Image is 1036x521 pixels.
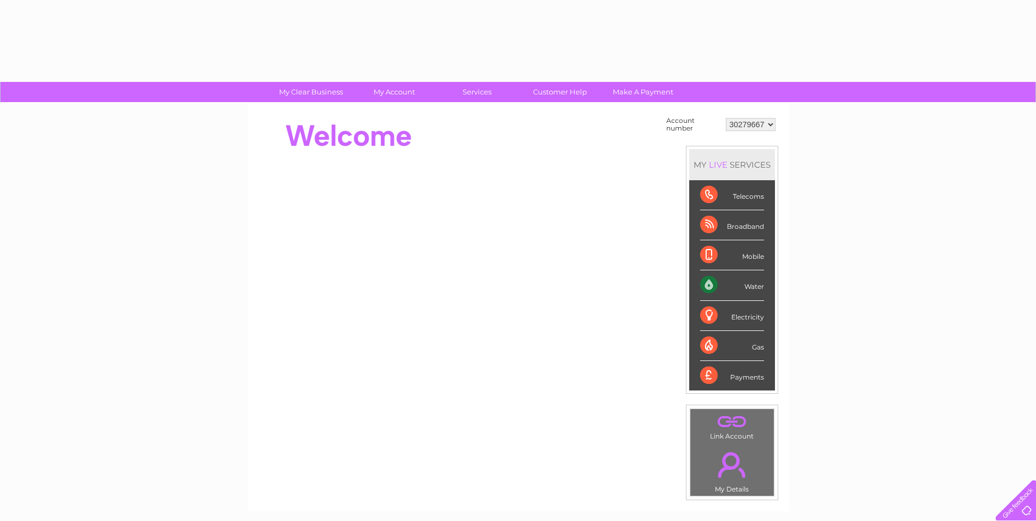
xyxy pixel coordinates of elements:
div: Electricity [700,301,764,331]
td: My Details [690,443,774,496]
a: Make A Payment [598,82,688,102]
div: Payments [700,361,764,390]
div: Gas [700,331,764,361]
a: Customer Help [515,82,605,102]
div: Broadband [700,210,764,240]
a: My Clear Business [266,82,356,102]
a: . [693,412,771,431]
div: MY SERVICES [689,149,775,180]
div: Mobile [700,240,764,270]
td: Link Account [690,408,774,443]
td: Account number [664,114,723,135]
div: Telecoms [700,180,764,210]
a: My Account [349,82,439,102]
div: LIVE [707,159,730,170]
a: Services [432,82,522,102]
div: Water [700,270,764,300]
a: . [693,446,771,484]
